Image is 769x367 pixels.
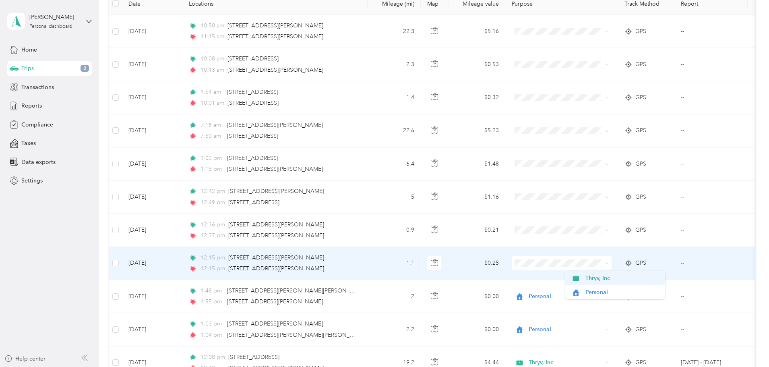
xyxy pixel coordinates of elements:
[368,15,421,48] td: 22.3
[201,88,223,97] span: 9:54 am
[368,147,421,180] td: 6.4
[635,325,646,334] span: GPS
[201,165,223,174] span: 1:15 pm
[122,313,182,346] td: [DATE]
[674,81,748,114] td: --
[368,114,421,147] td: 22.6
[122,114,182,147] td: [DATE]
[122,15,182,48] td: [DATE]
[227,133,278,139] span: [STREET_ADDRESS]
[635,160,646,168] span: GPS
[201,32,224,41] span: 11:15 am
[201,331,223,340] span: 1:04 pm
[368,313,421,346] td: 2.2
[368,247,421,280] td: 1.1
[724,322,769,367] iframe: Everlance-gr Chat Button Frame
[21,158,56,166] span: Data exports
[635,126,646,135] span: GPS
[227,66,323,73] span: [STREET_ADDRESS][PERSON_NAME]
[228,354,279,361] span: [STREET_ADDRESS]
[449,280,505,313] td: $0.00
[529,292,602,301] span: Personal
[201,121,223,130] span: 7:18 am
[368,48,421,81] td: 2.3
[635,27,646,36] span: GPS
[674,15,748,48] td: --
[201,220,225,229] span: 12:36 pm
[674,280,748,313] td: --
[674,214,748,247] td: --
[674,247,748,280] td: --
[201,21,224,30] span: 10:50 am
[21,83,54,91] span: Transactions
[674,48,748,81] td: --
[529,325,602,334] span: Personal
[81,65,89,72] span: 8
[21,176,43,185] span: Settings
[228,265,324,272] span: [STREET_ADDRESS][PERSON_NAME]
[368,81,421,114] td: 1.4
[635,93,646,102] span: GPS
[674,180,748,214] td: --
[201,54,224,63] span: 10:08 am
[449,180,505,214] td: $1.16
[449,15,505,48] td: $5.16
[21,139,36,147] span: Taxes
[201,187,225,196] span: 12:42 pm
[227,298,323,305] span: [STREET_ADDRESS][PERSON_NAME]
[228,254,324,261] span: [STREET_ADDRESS][PERSON_NAME]
[585,288,660,297] span: Personal
[201,132,223,141] span: 7:50 am
[228,232,324,239] span: [STREET_ADDRESS][PERSON_NAME]
[4,355,45,363] button: Help center
[122,247,182,280] td: [DATE]
[201,231,225,240] span: 12:37 pm
[368,214,421,247] td: 0.9
[201,253,225,262] span: 12:15 pm
[449,48,505,81] td: $0.53
[227,122,323,129] span: [STREET_ADDRESS][PERSON_NAME]
[122,214,182,247] td: [DATE]
[449,114,505,147] td: $5.23
[201,198,225,207] span: 12:49 pm
[122,81,182,114] td: [DATE]
[228,199,279,206] span: [STREET_ADDRESS]
[29,24,72,29] div: Personal dashboard
[227,33,323,40] span: [STREET_ADDRESS][PERSON_NAME]
[449,81,505,114] td: $0.32
[368,280,421,313] td: 2
[449,214,505,247] td: $0.21
[227,166,323,172] span: [STREET_ADDRESS][PERSON_NAME]
[227,332,368,338] span: [STREET_ADDRESS][PERSON_NAME][PERSON_NAME]
[201,264,225,273] span: 12:15 pm
[29,13,80,21] div: [PERSON_NAME]
[227,155,278,162] span: [STREET_ADDRESS]
[674,313,748,346] td: --
[201,99,224,108] span: 10:01 am
[201,319,223,328] span: 1:03 pm
[201,66,224,75] span: 10:13 am
[21,46,37,54] span: Home
[635,60,646,69] span: GPS
[635,358,646,367] span: GPS
[201,353,225,362] span: 12:08 pm
[227,89,278,95] span: [STREET_ADDRESS]
[368,180,421,214] td: 5
[674,114,748,147] td: --
[449,147,505,180] td: $1.48
[585,274,660,282] span: Thryv, Inc
[449,247,505,280] td: $0.25
[122,147,182,180] td: [DATE]
[228,188,324,195] span: [STREET_ADDRESS][PERSON_NAME]
[227,100,279,106] span: [STREET_ADDRESS]
[122,48,182,81] td: [DATE]
[201,286,223,295] span: 1:48 pm
[635,226,646,234] span: GPS
[635,259,646,267] span: GPS
[227,22,323,29] span: [STREET_ADDRESS][PERSON_NAME]
[674,147,748,180] td: --
[122,180,182,214] td: [DATE]
[227,55,279,62] span: [STREET_ADDRESS]
[201,154,223,163] span: 1:02 pm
